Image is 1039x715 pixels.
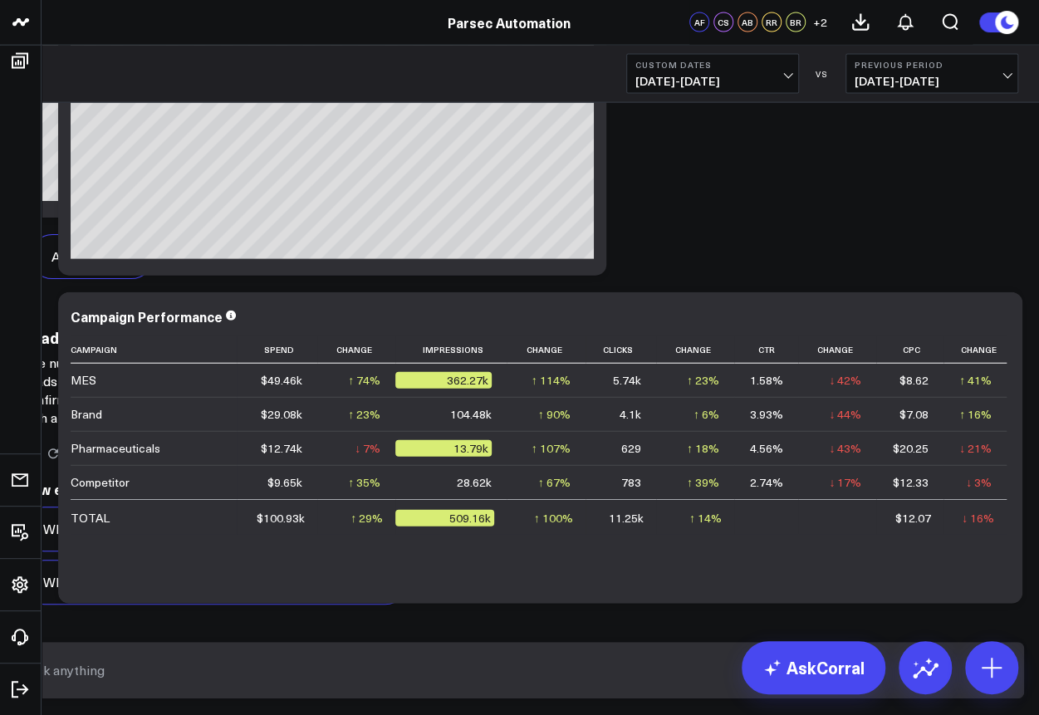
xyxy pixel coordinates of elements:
[635,60,790,70] b: Custom Dates
[829,372,861,389] div: ↓ 42%
[350,510,383,526] div: ↑ 29%
[895,510,931,526] div: $12.07
[620,406,641,423] div: 4.1k
[893,440,929,457] div: $20.25
[899,372,929,389] div: $8.62
[798,336,876,364] th: Change
[689,12,709,32] div: AF
[959,406,992,423] div: ↑ 16%
[687,372,719,389] div: ↑ 23%
[538,406,571,423] div: ↑ 90%
[855,60,1009,70] b: Previous Period
[899,406,929,423] div: $7.08
[261,440,302,457] div: $12.74k
[71,440,160,457] div: Pharmaceuticals
[609,510,644,526] div: 11.25k
[829,406,861,423] div: ↓ 44%
[532,372,571,389] div: ↑ 114%
[713,12,733,32] div: CS
[845,54,1018,94] button: Previous Period[DATE]-[DATE]
[538,474,571,491] div: ↑ 67%
[829,474,861,491] div: ↓ 17%
[738,12,757,32] div: AB
[261,406,302,423] div: $29.08k
[734,336,798,364] th: Ctr
[621,440,641,457] div: 629
[613,372,641,389] div: 5.74k
[626,54,799,94] button: Custom Dates[DATE]-[DATE]
[621,474,641,491] div: 783
[635,75,790,88] span: [DATE] - [DATE]
[762,12,782,32] div: RR
[71,474,130,491] div: Competitor
[395,336,507,364] th: Impressions
[348,406,380,423] div: ↑ 23%
[893,474,929,491] div: $12.33
[586,336,656,364] th: Clicks
[959,372,992,389] div: ↑ 41%
[534,510,573,526] div: ↑ 100%
[807,69,837,79] div: VS
[71,372,96,389] div: MES
[687,440,719,457] div: ↑ 18%
[237,336,317,364] th: Spend
[693,406,719,423] div: ↑ 6%
[810,12,830,32] button: +2
[532,440,571,457] div: ↑ 107%
[855,75,1009,88] span: [DATE] - [DATE]
[395,510,494,526] div: 509.16k
[348,372,380,389] div: ↑ 74%
[687,474,719,491] div: ↑ 39%
[395,372,492,389] div: 362.27k
[448,13,571,32] a: Parsec Automation
[750,406,783,423] div: 3.93%
[962,510,994,526] div: ↓ 16%
[71,336,237,364] th: Campaign
[348,474,380,491] div: ↑ 35%
[257,510,305,526] div: $100.93k
[261,372,302,389] div: $49.46k
[959,440,992,457] div: ↓ 21%
[966,474,992,491] div: ↓ 3%
[813,17,827,28] span: + 2
[507,336,585,364] th: Change
[395,440,492,457] div: 13.79k
[71,510,110,526] div: TOTAL
[742,641,885,694] a: AskCorral
[71,307,223,326] div: Campaign Performance
[829,440,861,457] div: ↓ 43%
[267,474,302,491] div: $9.65k
[457,474,492,491] div: 28.62k
[876,336,943,364] th: Cpc
[750,372,783,389] div: 1.58%
[355,440,380,457] div: ↓ 7%
[656,336,734,364] th: Change
[689,510,722,526] div: ↑ 14%
[750,474,783,491] div: 2.74%
[317,336,395,364] th: Change
[450,406,492,423] div: 104.48k
[786,12,806,32] div: BR
[71,406,102,423] div: Brand
[750,440,783,457] div: 4.56%
[943,336,1007,364] th: Change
